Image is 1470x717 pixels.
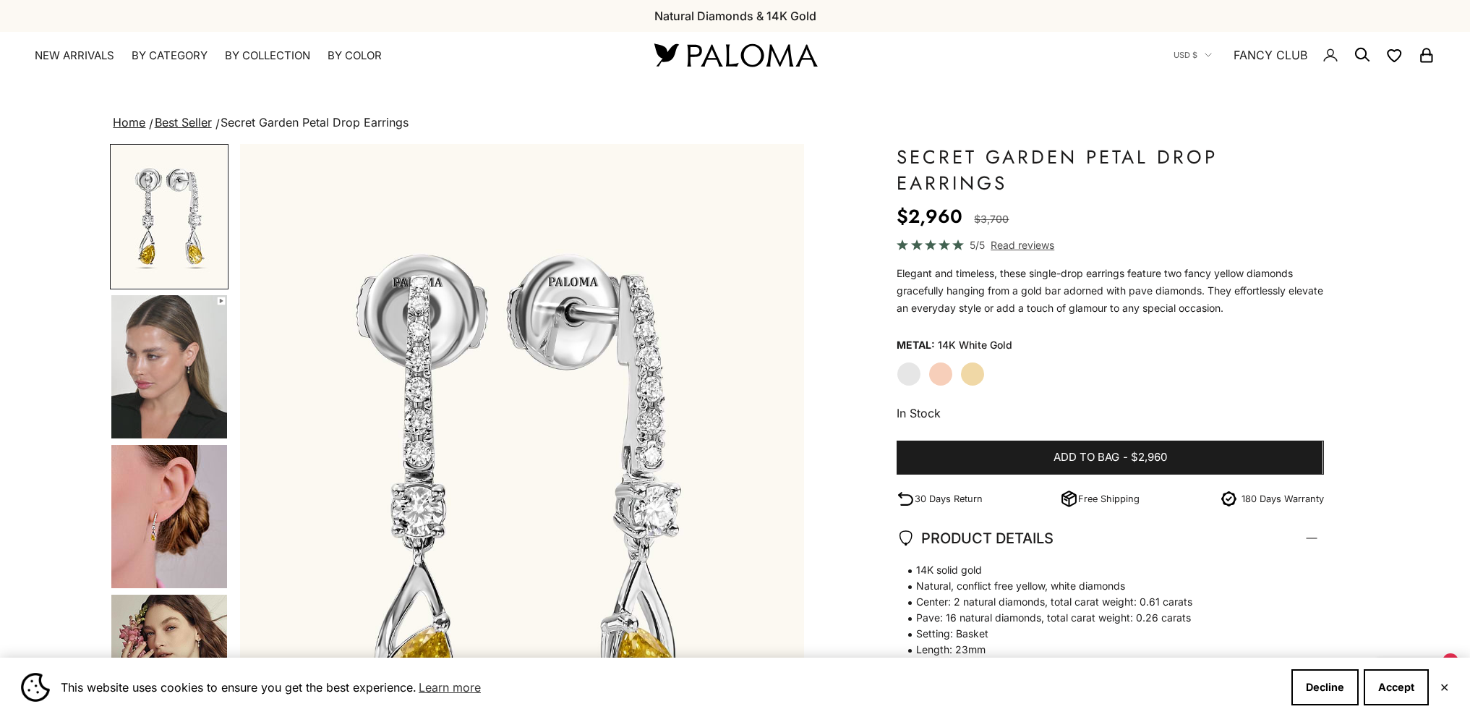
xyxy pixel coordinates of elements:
[897,202,962,231] sale-price: $2,960
[221,115,409,130] span: Secret Garden Petal Drop Earrings
[897,404,1323,423] p: In Stock
[110,294,228,440] button: Go to item 4
[113,115,145,130] a: Home
[897,562,1309,578] span: 14K solid gold
[897,610,1309,626] span: Pave: 16 natural diamonds, total carat weight: 0.26 carats
[1234,46,1307,64] a: FANCY CLUB
[111,445,227,588] img: #YellowGold #RoseGold #WhiteGold
[897,512,1323,565] summary: PRODUCT DETAILS
[155,115,212,130] a: Best Seller
[897,594,1309,610] span: Center: 2 natural diamonds, total carat weight: 0.61 carats
[111,295,227,438] img: #YellowGold #RoseGold #WhiteGold
[21,673,50,702] img: Cookie banner
[225,48,310,63] summary: By Collection
[35,48,114,63] a: NEW ARRIVALS
[897,578,1309,594] span: Natural, conflict free yellow, white diamonds
[897,626,1309,642] span: Setting: Basket
[897,237,1323,253] a: 5/5 Read reviews
[1242,491,1324,506] p: 180 Days Warranty
[110,113,1359,133] nav: breadcrumbs
[1078,491,1140,506] p: Free Shipping
[897,144,1323,196] h1: Secret Garden Petal Drop Earrings
[897,642,1309,658] span: Length: 23mm
[974,211,1009,228] compare-at-price: $3,700
[1131,449,1167,467] span: $2,960
[897,265,1323,317] p: Elegant and timeless, these single-drop earrings feature two fancy yellow diamonds gracefully han...
[897,526,1054,551] span: PRODUCT DETAILS
[938,334,1012,356] variant-option-value: 14K White Gold
[897,334,935,356] legend: Metal:
[1054,449,1119,467] span: Add to bag
[111,145,227,288] img: #WhiteGold
[110,444,228,590] button: Go to item 5
[110,144,228,289] button: Go to item 1
[35,48,620,63] nav: Primary navigation
[1364,669,1429,705] button: Accept
[654,7,816,25] p: Natural Diamonds & 14K Gold
[991,237,1054,253] span: Read reviews
[416,676,483,698] a: Learn more
[61,676,1280,698] span: This website uses cookies to ensure you get the best experience.
[1174,48,1197,61] span: USD $
[1174,48,1212,61] button: USD $
[328,48,382,63] summary: By Color
[132,48,208,63] summary: By Category
[970,237,985,253] span: 5/5
[915,491,983,506] p: 30 Days Return
[1291,669,1359,705] button: Decline
[897,441,1323,475] button: Add to bag-$2,960
[1174,32,1435,78] nav: Secondary navigation
[1440,683,1449,692] button: Close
